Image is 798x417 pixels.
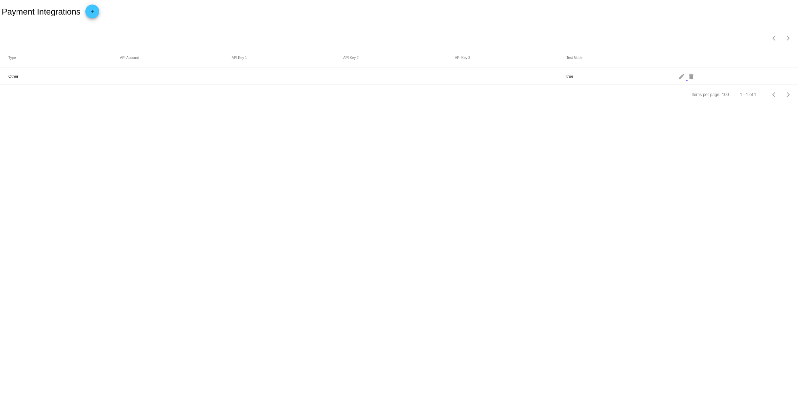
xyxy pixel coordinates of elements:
mat-icon: add [88,9,96,17]
mat-header-cell: API Account [120,56,232,60]
mat-header-cell: API Key 1 [231,56,343,60]
button: Next page [781,88,795,102]
button: Next page [781,31,795,45]
mat-cell: Other [8,72,120,80]
mat-header-cell: API Key 3 [455,56,567,60]
div: Items per page: [691,92,720,97]
mat-header-cell: API Key 2 [343,56,455,60]
mat-icon: delete [688,71,696,81]
mat-header-cell: Type [8,56,120,60]
h2: Payment Integrations [2,7,80,17]
button: Previous page [767,31,781,45]
button: Previous page [767,88,781,102]
mat-cell: true [567,72,678,80]
div: 100 [722,92,729,97]
div: 1 - 1 of 1 [740,92,756,97]
mat-header-cell: Test Mode [567,56,678,60]
mat-icon: edit [678,71,686,81]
